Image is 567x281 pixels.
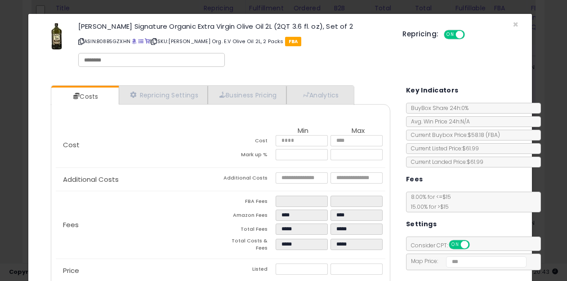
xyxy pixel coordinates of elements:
[138,38,143,45] a: All offer listings
[406,203,449,211] span: 15.00 % for > $15
[51,23,62,50] img: 41uTH-TWLbL._SL60_.jpg
[221,172,276,186] td: Additional Costs
[208,86,286,104] a: Business Pricing
[285,37,302,46] span: FBA
[56,221,220,228] p: Fees
[221,196,276,210] td: FBA Fees
[406,241,482,249] span: Consider CPT:
[445,31,456,39] span: ON
[513,18,518,31] span: ×
[56,267,220,274] p: Price
[406,174,423,185] h5: Fees
[406,219,437,230] h5: Settings
[406,257,527,265] span: Map Price:
[221,224,276,237] td: Total Fees
[406,145,479,152] span: Current Listed Price: $61.99
[119,86,208,104] a: Repricing Settings
[221,149,276,163] td: Mark up %
[406,131,500,139] span: Current Buybox Price:
[406,158,483,166] span: Current Landed Price: $61.99
[221,135,276,149] td: Cost
[51,88,118,105] a: Costs
[56,141,220,149] p: Cost
[464,31,478,39] span: OFF
[450,241,461,249] span: ON
[406,193,451,211] span: 8.00 % for <= $15
[56,176,220,183] p: Additional Costs
[276,127,330,135] th: Min
[221,237,276,254] td: Total Costs & Fees
[78,23,389,30] h3: [PERSON_NAME] Signature Organic Extra Virgin Olive Oil 2L (2QT 3.6 fl. oz), Set of 2
[145,38,150,45] a: Your listing only
[286,86,353,104] a: Analytics
[406,104,469,112] span: BuyBox Share 24h: 0%
[221,210,276,224] td: Amazon Fees
[78,34,389,48] p: ASIN: B08B5GZXHN | SKU: [PERSON_NAME] Org. E.V Olive Oil 2L, 2 Packs
[468,131,500,139] span: $58.18
[330,127,385,135] th: Max
[468,241,482,249] span: OFF
[486,131,500,139] span: ( FBA )
[402,31,438,38] h5: Repricing:
[406,85,459,96] h5: Key Indicators
[221,263,276,277] td: Listed
[132,38,137,45] a: BuyBox page
[406,118,470,125] span: Avg. Win Price 24h: N/A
